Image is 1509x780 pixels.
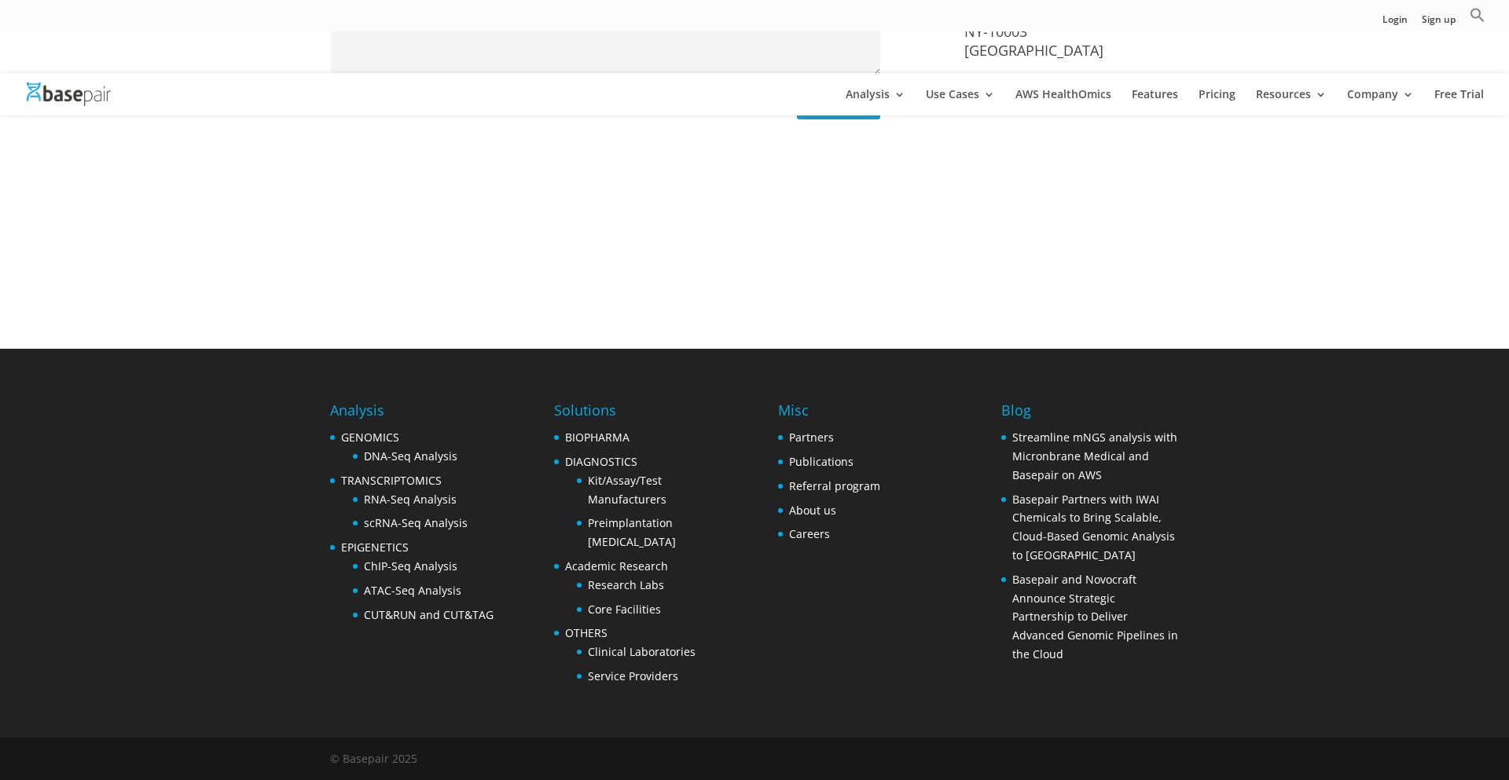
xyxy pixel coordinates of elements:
a: EPIGENETICS [341,540,409,555]
a: Referral program [789,478,880,493]
a: Company [1347,89,1414,115]
a: Research Labs [588,577,664,592]
a: Preimplantation [MEDICAL_DATA] [588,515,676,549]
a: ATAC-Seq Analysis [364,583,461,598]
h4: Analysis [330,400,494,428]
a: TRANSCRIPTOMICS [341,473,442,488]
a: Features [1132,89,1178,115]
a: Sign up [1422,15,1456,31]
a: scRNA-Seq Analysis [364,515,468,530]
a: Basepair Partners with IWAI Chemicals to Bring Scalable, Cloud-Based Genomic Analysis to [GEOGRAP... [1012,492,1175,562]
a: AWS HealthOmics [1015,89,1111,115]
a: Clinical Laboratories [588,644,696,659]
h4: Solutions [554,400,731,428]
a: DNA-Seq Analysis [364,449,457,463]
a: Analysis [846,89,905,115]
a: Academic Research [565,558,668,573]
h4: Misc [778,400,880,428]
a: OTHERS [565,625,608,640]
a: Login [1382,15,1408,31]
a: ChIP-Seq Analysis [364,558,457,573]
a: Core Facilities [588,602,661,617]
a: Basepair and Novocraft Announce Strategic Partnership to Deliver Advanced Genomic Pipelines in th... [1012,572,1178,661]
a: Pricing [1199,89,1235,115]
a: GENOMICS [341,430,399,445]
a: Search Icon Link [1470,7,1485,31]
a: Kit/Assay/Test Manufacturers [588,473,666,507]
a: Resources [1256,89,1327,115]
a: Use Cases [926,89,995,115]
svg: Search [1470,7,1485,23]
a: Publications [789,454,854,469]
img: Basepair [27,82,111,105]
a: Streamline mNGS analysis with Micronbrane Medical and Basepair on AWS [1012,430,1177,482]
a: DIAGNOSTICS [565,454,637,469]
a: BIOPHARMA [565,430,630,445]
a: Careers [789,526,830,541]
div: © Basepair 2025 [330,749,417,776]
a: Service Providers [588,668,678,683]
a: CUT&RUN and CUT&TAG [364,607,494,622]
a: About us [789,503,836,518]
h4: Blog [1001,400,1178,428]
a: Free Trial [1434,89,1484,115]
a: RNA-Seq Analysis [364,492,457,507]
a: Partners [789,430,834,445]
